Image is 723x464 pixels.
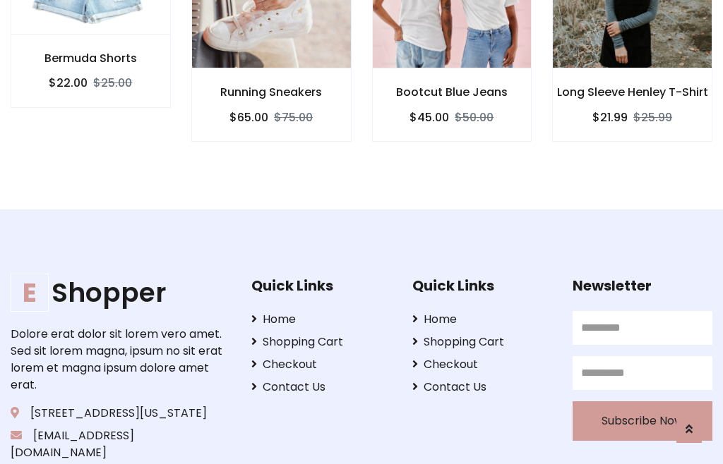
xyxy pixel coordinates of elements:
[251,379,391,396] a: Contact Us
[410,111,449,124] h6: $45.00
[573,401,712,441] button: Subscribe Now
[11,405,229,422] p: [STREET_ADDRESS][US_STATE]
[412,334,552,350] a: Shopping Cart
[11,326,229,393] p: Dolore erat dolor sit lorem vero amet. Sed sit lorem magna, ipsum no sit erat lorem et magna ipsu...
[229,111,268,124] h6: $65.00
[592,111,628,124] h6: $21.99
[373,85,532,99] h6: Bootcut Blue Jeans
[251,277,391,294] h5: Quick Links
[11,277,229,309] a: EShopper
[49,76,88,90] h6: $22.00
[573,277,712,294] h5: Newsletter
[11,427,229,461] p: [EMAIL_ADDRESS][DOMAIN_NAME]
[412,356,552,373] a: Checkout
[11,51,170,65] h6: Bermuda Shorts
[11,274,49,312] span: E
[274,109,313,126] del: $75.00
[455,109,494,126] del: $50.00
[11,277,229,309] h1: Shopper
[192,85,351,99] h6: Running Sneakers
[93,75,132,91] del: $25.00
[251,311,391,328] a: Home
[251,334,391,350] a: Shopping Cart
[553,85,712,99] h6: Long Sleeve Henley T-Shirt
[412,311,552,328] a: Home
[412,379,552,396] a: Contact Us
[412,277,552,294] h5: Quick Links
[251,356,391,373] a: Checkout
[633,109,672,126] del: $25.99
